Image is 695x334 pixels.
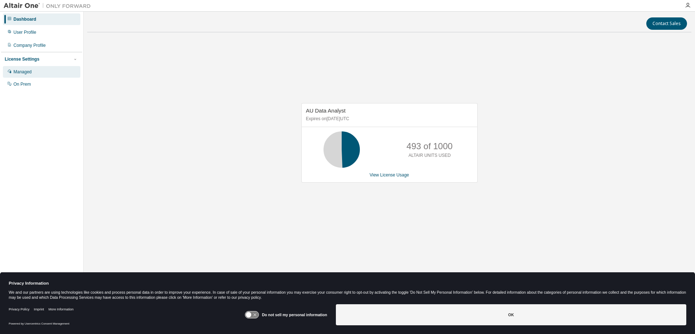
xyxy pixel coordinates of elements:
[13,42,46,48] div: Company Profile
[406,140,453,152] p: 493 of 1000
[13,29,36,35] div: User Profile
[306,107,346,114] span: AU Data Analyst
[409,152,451,159] p: ALTAIR UNITS USED
[4,2,95,9] img: Altair One
[13,16,36,22] div: Dashboard
[306,116,471,122] p: Expires on [DATE] UTC
[13,81,31,87] div: On Prem
[646,17,687,30] button: Contact Sales
[5,56,39,62] div: License Settings
[370,172,409,178] a: View License Usage
[13,69,32,75] div: Managed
